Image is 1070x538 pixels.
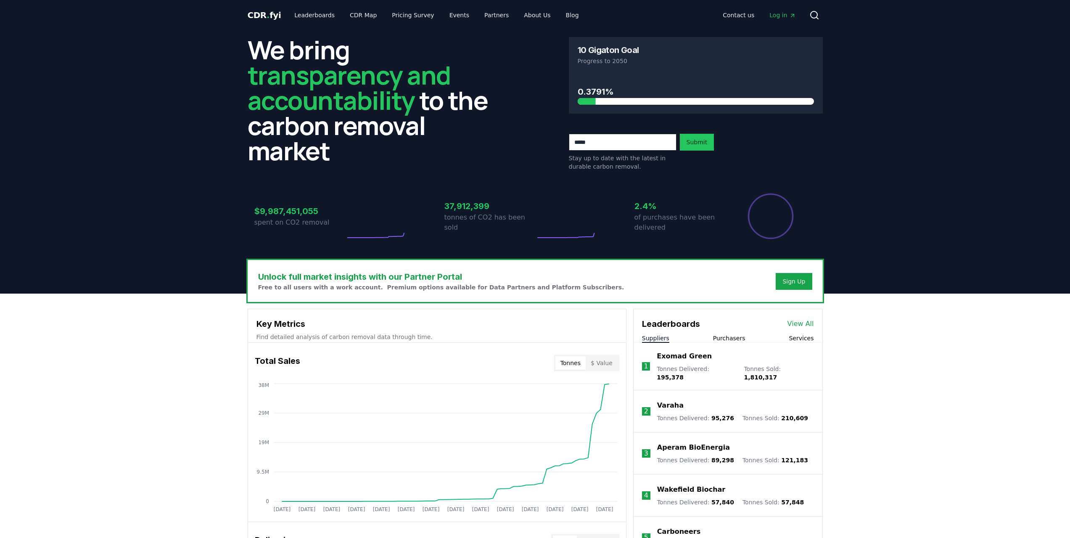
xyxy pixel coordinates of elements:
a: Log in [763,8,802,23]
tspan: 19M [258,440,269,445]
span: 121,183 [781,457,808,464]
p: Tonnes Sold : [742,414,808,422]
span: 57,848 [781,499,804,506]
p: 1 [644,361,648,371]
h3: 2.4% [634,200,725,212]
tspan: 0 [266,498,269,504]
tspan: [DATE] [323,506,340,512]
a: Aperam BioEnergia [657,443,730,453]
span: 89,298 [711,457,734,464]
button: $ Value [586,356,618,370]
tspan: [DATE] [273,506,291,512]
a: About Us [517,8,557,23]
a: Varaha [657,400,684,411]
a: Sign Up [782,277,805,286]
p: Progress to 2050 [578,57,814,65]
h3: 37,912,399 [444,200,535,212]
h3: Leaderboards [642,318,700,330]
tspan: 38M [258,382,269,388]
a: Leaderboards [288,8,341,23]
a: Contact us [716,8,761,23]
tspan: [DATE] [596,506,613,512]
a: Carboneers [657,527,700,537]
h3: Total Sales [255,355,300,371]
button: Services [789,334,814,342]
a: Wakefield Biochar [657,485,725,495]
span: transparency and accountability [248,58,451,117]
tspan: [DATE] [546,506,563,512]
h3: 10 Gigaton Goal [578,46,639,54]
span: Log in [769,11,795,19]
tspan: 29M [258,410,269,416]
tspan: [DATE] [397,506,415,512]
tspan: [DATE] [472,506,489,512]
span: . [267,10,269,20]
button: Submit [680,134,714,151]
nav: Main [716,8,802,23]
p: spent on CO2 removal [254,217,345,228]
tspan: 9.5M [256,469,269,475]
p: of purchases have been delivered [634,212,725,233]
p: 3 [644,448,648,458]
p: Tonnes Sold : [742,456,808,464]
h2: We bring to the carbon removal market [248,37,502,163]
tspan: [DATE] [422,506,439,512]
p: Find detailed analysis of carbon removal data through time. [256,333,618,341]
p: Tonnes Delivered : [657,365,735,382]
h3: Unlock full market insights with our Partner Portal [258,270,624,283]
p: Free to all users with a work account. Premium options available for Data Partners and Platform S... [258,283,624,292]
tspan: [DATE] [298,506,315,512]
a: Pricing Survey [385,8,441,23]
a: Blog [559,8,586,23]
tspan: [DATE] [497,506,514,512]
tspan: [DATE] [521,506,539,512]
tspan: [DATE] [348,506,365,512]
a: Partners [478,8,515,23]
p: tonnes of CO2 has been sold [444,212,535,233]
p: Tonnes Sold : [742,498,804,506]
span: 95,276 [711,415,734,421]
p: Tonnes Delivered : [657,498,734,506]
button: Tonnes [555,356,586,370]
span: 1,810,317 [744,374,777,381]
a: Events [443,8,476,23]
a: Exomad Green [657,351,712,361]
h3: 0.3791% [578,85,814,98]
p: Tonnes Sold : [744,365,814,382]
p: 4 [644,490,648,501]
h3: $9,987,451,055 [254,205,345,217]
a: CDR Map [343,8,383,23]
div: Percentage of sales delivered [747,193,794,240]
span: 195,378 [657,374,684,381]
a: CDR.fyi [248,9,281,21]
button: Suppliers [642,334,669,342]
span: 57,840 [711,499,734,506]
tspan: [DATE] [373,506,390,512]
tspan: [DATE] [447,506,464,512]
a: View All [787,319,814,329]
p: Stay up to date with the latest in durable carbon removal. [569,154,676,171]
tspan: [DATE] [571,506,588,512]
p: 2 [644,406,648,416]
h3: Key Metrics [256,318,618,330]
button: Sign Up [776,273,812,290]
p: Tonnes Delivered : [657,456,734,464]
nav: Main [288,8,585,23]
span: CDR fyi [248,10,281,20]
p: Tonnes Delivered : [657,414,734,422]
span: 210,609 [781,415,808,421]
button: Purchasers [713,334,745,342]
